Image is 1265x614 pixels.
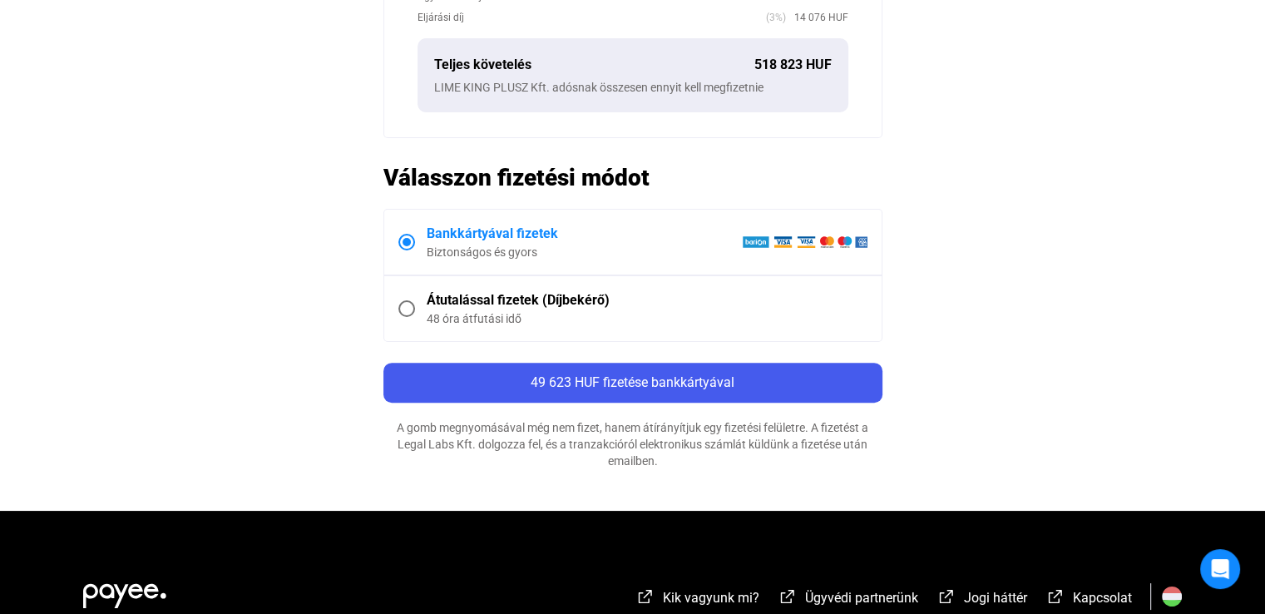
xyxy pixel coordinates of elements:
img: external-link-white [1045,588,1065,605]
div: Bankkártyával fizetek [427,224,742,244]
span: 14 076 HUF [786,9,848,26]
div: 48 óra átfutási idő [427,310,867,327]
img: external-link-white [936,588,956,605]
img: barion [742,235,867,249]
span: Kapcsolat [1073,590,1132,606]
img: HU.svg [1162,587,1182,607]
div: Átutalással fizetek (Díjbekérő) [427,290,867,310]
div: 518 823 HUF [754,55,832,75]
img: external-link-white [778,588,798,605]
h2: Válasszon fizetési módot [383,163,882,192]
img: white-payee-white-dot.svg [83,574,166,608]
div: Teljes követelés [434,55,754,75]
div: Biztonságos és gyors [427,244,742,260]
div: Eljárási díj [418,9,766,26]
button: 49 623 HUF fizetése bankkártyával [383,363,882,403]
a: external-link-whiteÜgyvédi partnerünk [778,592,918,608]
img: external-link-white [635,588,655,605]
span: 49 623 HUF fizetése bankkártyával [531,374,734,390]
div: Open Intercom Messenger [1200,549,1240,589]
span: (3%) [766,9,786,26]
span: Kik vagyunk mi? [663,590,759,606]
a: external-link-whiteKapcsolat [1045,592,1132,608]
span: Ügyvédi partnerünk [805,590,918,606]
a: external-link-whiteKik vagyunk mi? [635,592,759,608]
div: A gomb megnyomásával még nem fizet, hanem átírányítjuk egy fizetési felületre. A fizetést a Legal... [383,419,882,469]
div: LIME KING PLUSZ Kft. adósnak összesen ennyit kell megfizetnie [434,79,832,96]
span: Jogi háttér [964,590,1027,606]
a: external-link-whiteJogi háttér [936,592,1027,608]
